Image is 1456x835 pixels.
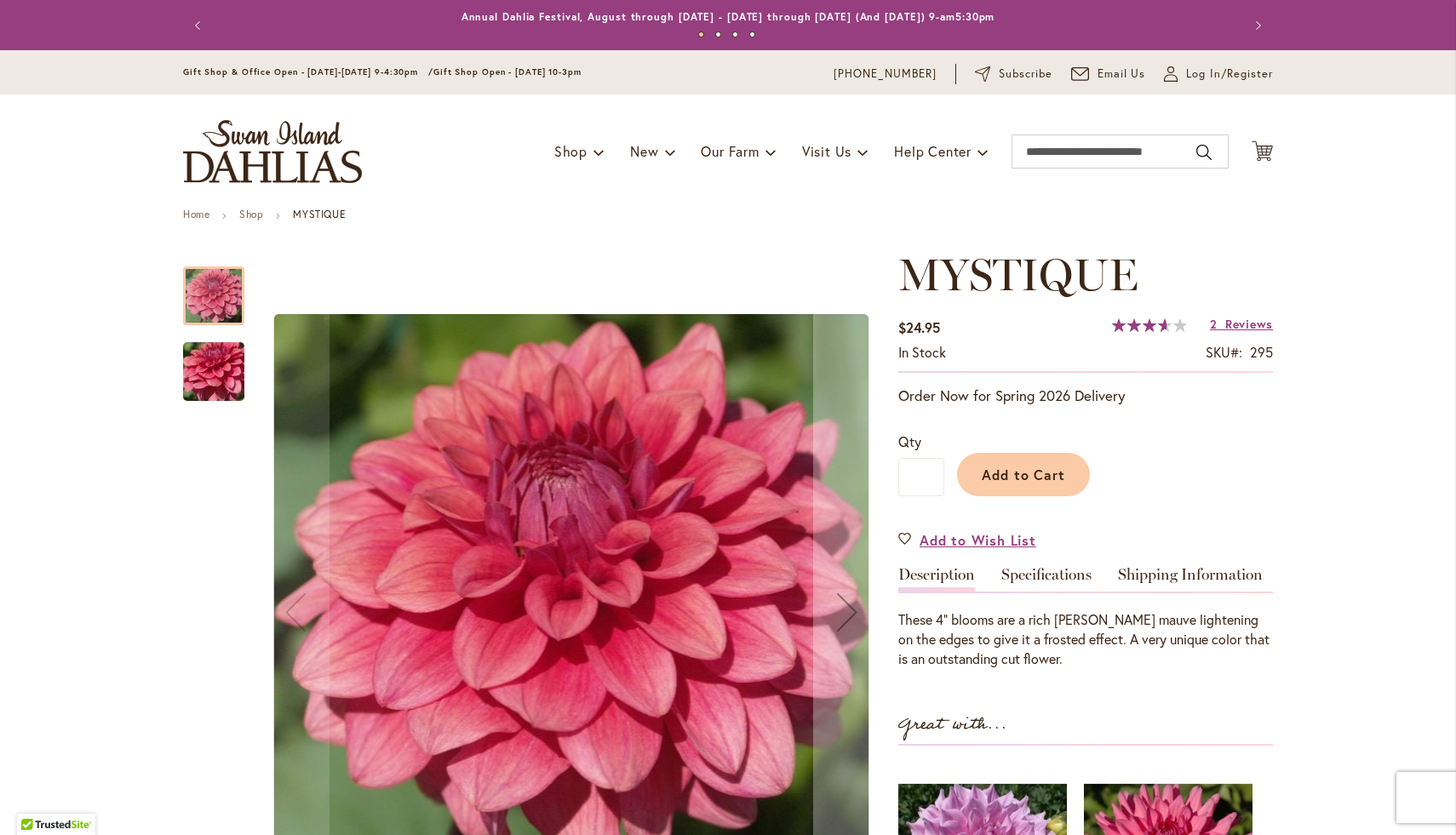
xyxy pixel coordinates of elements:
span: MYSTIQUE [898,248,1138,301]
span: Gift Shop & Office Open - [DATE]-[DATE] 9-4:30pm / [183,66,433,77]
div: 73% [1112,318,1187,332]
a: 2 Reviews [1210,316,1273,332]
button: 4 of 4 [749,31,755,37]
span: Our Farm [701,142,759,160]
div: Availability [898,343,946,363]
span: Reviews [1225,316,1273,332]
a: [PHONE_NUMBER] [834,66,937,83]
button: Previous [183,9,217,43]
a: store logo [183,120,362,183]
strong: SKU [1206,343,1242,361]
span: Visit Us [802,142,851,160]
a: Subscribe [975,66,1052,83]
span: In stock [898,343,946,361]
a: Shop [239,208,263,220]
a: Log In/Register [1164,66,1273,83]
span: Gift Shop Open - [DATE] 10-3pm [433,66,582,77]
span: New [630,142,658,160]
a: Description [898,567,975,592]
div: MYSTIQUE [183,325,244,401]
a: Add to Wish List [898,530,1036,550]
div: MYSTIQUE [183,249,261,325]
a: Email Us [1071,66,1146,83]
strong: Great with... [898,711,1007,739]
a: Specifications [1001,567,1092,592]
a: Home [183,208,209,220]
iframe: Launch Accessibility Center [13,775,60,822]
button: 2 of 4 [715,31,721,37]
span: $24.95 [898,318,940,336]
span: 2 [1210,316,1218,332]
button: Next [1239,9,1273,43]
span: Add to Cart [982,466,1066,483]
a: Annual Dahlia Festival, August through [DATE] - [DATE] through [DATE] (And [DATE]) 9-am5:30pm [461,10,995,23]
p: Order Now for Spring 2026 Delivery [898,386,1273,406]
div: These 4" blooms are a rich [PERSON_NAME] mauve lightening on the edges to give it a frosted effec... [898,610,1273,669]
img: MYSTIQUE [152,326,275,418]
div: 295 [1250,343,1273,363]
span: Log In/Register [1186,66,1273,83]
span: Shop [554,142,588,160]
button: 1 of 4 [698,31,704,37]
strong: MYSTIQUE [293,208,346,220]
button: Add to Cart [957,453,1090,496]
a: Shipping Information [1118,567,1263,592]
button: 3 of 4 [732,31,738,37]
span: Email Us [1098,66,1146,83]
span: Add to Wish List [920,530,1036,550]
span: Subscribe [999,66,1052,83]
span: Qty [898,432,921,450]
span: Help Center [894,142,972,160]
div: Detailed Product Info [898,567,1273,669]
